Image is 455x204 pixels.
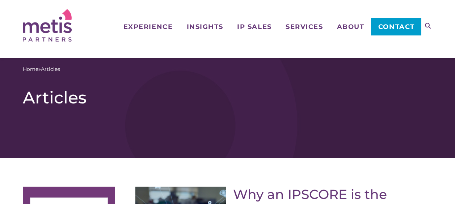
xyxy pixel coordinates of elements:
a: Contact [371,18,421,35]
a: Home [23,65,38,73]
span: Contact [378,24,415,30]
span: Insights [187,24,223,30]
span: IP Sales [237,24,271,30]
span: About [337,24,365,30]
span: Services [286,24,323,30]
span: Experience [123,24,173,30]
h1: Articles [23,88,432,108]
span: Articles [41,65,60,73]
span: » [23,65,60,73]
img: Metis Partners [23,9,72,42]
